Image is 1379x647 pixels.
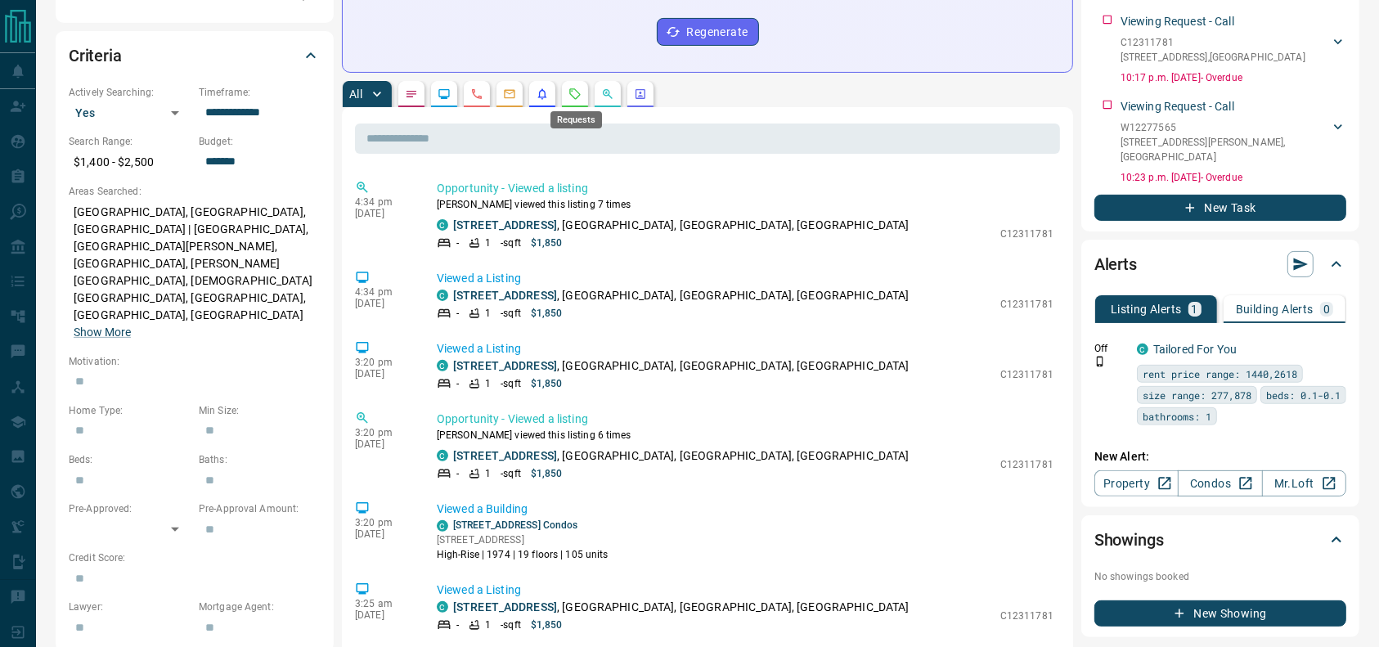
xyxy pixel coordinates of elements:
[437,180,1053,197] p: Opportunity - Viewed a listing
[355,196,412,208] p: 4:34 pm
[1121,13,1234,30] p: Viewing Request - Call
[456,466,459,481] p: -
[355,528,412,540] p: [DATE]
[199,501,321,516] p: Pre-Approval Amount:
[69,184,321,199] p: Areas Searched:
[69,43,122,69] h2: Criteria
[437,290,448,301] div: condos.ca
[1121,170,1346,185] p: 10:23 p.m. [DATE] - Overdue
[1094,470,1179,496] a: Property
[456,376,459,391] p: -
[1266,387,1341,403] span: beds: 0.1-0.1
[199,85,321,100] p: Timeframe:
[1094,341,1127,356] p: Off
[501,466,521,481] p: - sqft
[1262,470,1346,496] a: Mr.Loft
[536,88,549,101] svg: Listing Alerts
[69,199,321,346] p: [GEOGRAPHIC_DATA], [GEOGRAPHIC_DATA], [GEOGRAPHIC_DATA] | [GEOGRAPHIC_DATA], [GEOGRAPHIC_DATA][PE...
[1111,303,1182,315] p: Listing Alerts
[531,376,563,391] p: $1,850
[437,520,448,532] div: condos.ca
[437,582,1053,599] p: Viewed a Listing
[453,519,578,531] a: [STREET_ADDRESS] Condos
[453,289,557,302] a: [STREET_ADDRESS]
[453,357,910,375] p: , [GEOGRAPHIC_DATA], [GEOGRAPHIC_DATA], [GEOGRAPHIC_DATA]
[69,85,191,100] p: Actively Searching:
[437,197,1053,212] p: [PERSON_NAME] viewed this listing 7 times
[437,219,448,231] div: condos.ca
[1094,195,1346,221] button: New Task
[1143,408,1211,425] span: bathrooms: 1
[501,376,521,391] p: - sqft
[1094,356,1106,367] svg: Push Notification Only
[501,236,521,250] p: - sqft
[1143,366,1297,382] span: rent price range: 1440,2618
[456,618,459,632] p: -
[453,217,910,234] p: , [GEOGRAPHIC_DATA], [GEOGRAPHIC_DATA], [GEOGRAPHIC_DATA]
[355,609,412,621] p: [DATE]
[1000,609,1053,623] p: C12311781
[437,270,1053,287] p: Viewed a Listing
[199,134,321,149] p: Budget:
[437,360,448,371] div: condos.ca
[1094,251,1137,277] h2: Alerts
[501,306,521,321] p: - sqft
[1094,600,1346,627] button: New Showing
[485,236,491,250] p: 1
[69,354,321,369] p: Motivation:
[1121,50,1305,65] p: [STREET_ADDRESS] , [GEOGRAPHIC_DATA]
[1000,367,1053,382] p: C12311781
[438,88,451,101] svg: Lead Browsing Activity
[531,466,563,481] p: $1,850
[485,306,491,321] p: 1
[437,532,609,547] p: [STREET_ADDRESS]
[437,428,1053,443] p: [PERSON_NAME] viewed this listing 6 times
[1236,303,1314,315] p: Building Alerts
[355,357,412,368] p: 3:20 pm
[1323,303,1330,315] p: 0
[1000,227,1053,241] p: C12311781
[74,324,131,341] button: Show More
[355,208,412,219] p: [DATE]
[453,287,910,304] p: , [GEOGRAPHIC_DATA], [GEOGRAPHIC_DATA], [GEOGRAPHIC_DATA]
[355,438,412,450] p: [DATE]
[69,600,191,614] p: Lawyer:
[355,598,412,609] p: 3:25 am
[456,236,459,250] p: -
[355,298,412,309] p: [DATE]
[531,306,563,321] p: $1,850
[437,450,448,461] div: condos.ca
[69,134,191,149] p: Search Range:
[69,452,191,467] p: Beds:
[1094,448,1346,465] p: New Alert:
[1121,32,1346,68] div: C12311781[STREET_ADDRESS],[GEOGRAPHIC_DATA]
[1094,569,1346,584] p: No showings booked
[531,618,563,632] p: $1,850
[199,452,321,467] p: Baths:
[1121,120,1330,135] p: W12277565
[1000,457,1053,472] p: C12311781
[485,618,491,632] p: 1
[349,88,362,100] p: All
[1153,343,1237,356] a: Tailored For You
[453,447,910,465] p: , [GEOGRAPHIC_DATA], [GEOGRAPHIC_DATA], [GEOGRAPHIC_DATA]
[199,403,321,418] p: Min Size:
[1143,387,1251,403] span: size range: 277,878
[69,149,191,176] p: $1,400 - $2,500
[437,501,1053,518] p: Viewed a Building
[355,368,412,380] p: [DATE]
[69,100,191,126] div: Yes
[601,88,614,101] svg: Opportunities
[69,403,191,418] p: Home Type:
[550,111,602,128] div: Requests
[453,218,557,231] a: [STREET_ADDRESS]
[405,88,418,101] svg: Notes
[437,601,448,613] div: condos.ca
[1121,117,1346,168] div: W12277565[STREET_ADDRESS][PERSON_NAME],[GEOGRAPHIC_DATA]
[1094,527,1164,553] h2: Showings
[485,376,491,391] p: 1
[634,88,647,101] svg: Agent Actions
[1094,520,1346,559] div: Showings
[657,18,759,46] button: Regenerate
[501,618,521,632] p: - sqft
